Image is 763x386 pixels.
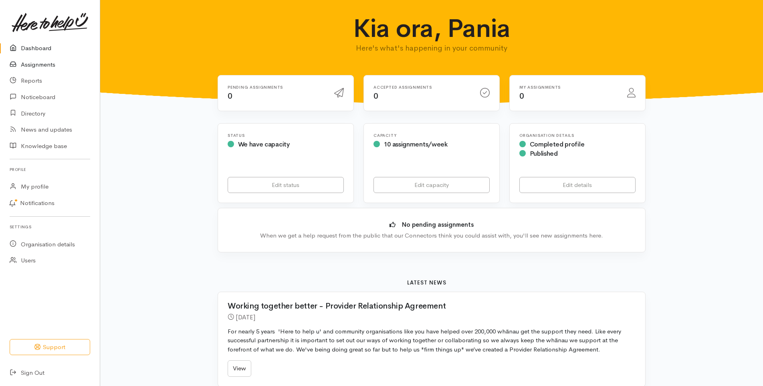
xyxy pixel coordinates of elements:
[228,85,325,89] h6: Pending assignments
[373,177,490,193] a: Edit capacity
[10,164,90,175] h6: Profile
[228,327,636,354] p: For nearly 5 years 'Here to help u' and community organisations like you have helped over 200,000...
[230,231,633,240] div: When we get a help request from the public that our Connectors think you could assist with, you'l...
[519,85,618,89] h6: My assignments
[228,177,344,193] a: Edit status
[373,133,490,138] h6: Capacity
[10,339,90,356] button: Support
[228,133,344,138] h6: Status
[373,85,470,89] h6: Accepted assignments
[519,177,636,193] a: Edit details
[519,91,524,101] span: 0
[276,14,588,43] h1: Kia ora, Pania
[530,149,558,158] span: Published
[228,360,251,377] a: View
[402,221,474,228] b: No pending assignments
[228,302,626,311] h2: Working together better - Provider Relationship Agreement
[238,140,290,148] span: We have capacity
[10,221,90,232] h6: Settings
[276,43,588,54] p: Here's what's happening in your community
[407,279,446,286] b: Latest news
[236,313,255,321] time: [DATE]
[530,140,585,148] span: Completed profile
[519,133,636,138] h6: Organisation Details
[373,91,378,101] span: 0
[228,91,232,101] span: 0
[384,140,448,148] span: 10 assignments/week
